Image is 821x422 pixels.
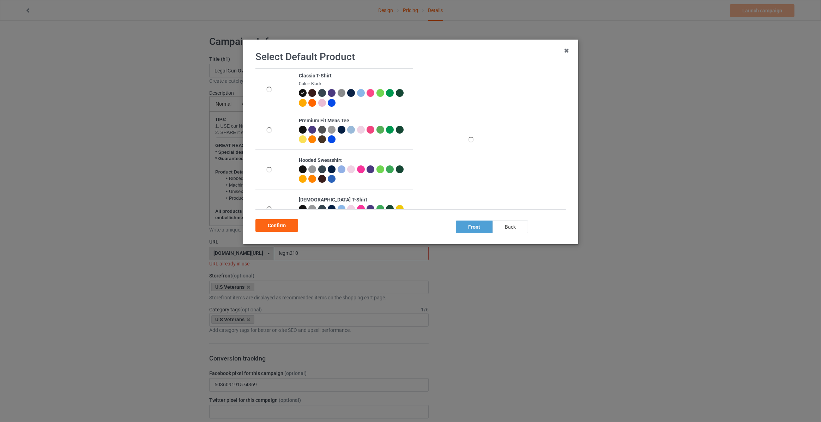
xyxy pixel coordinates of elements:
h1: Select Default Product [255,51,566,63]
div: Color: Black [298,81,409,87]
div: Premium Fit Mens Tee [298,117,409,124]
img: heather_texture.png [337,89,345,97]
div: [DEMOGRAPHIC_DATA] T-Shirt [298,197,409,204]
img: heather_texture.png [328,126,336,134]
div: front [456,221,493,233]
div: Confirm [255,219,298,232]
div: back [493,221,528,233]
div: Hooded Sweatshirt [298,157,409,164]
div: Classic T-Shirt [298,72,409,80]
